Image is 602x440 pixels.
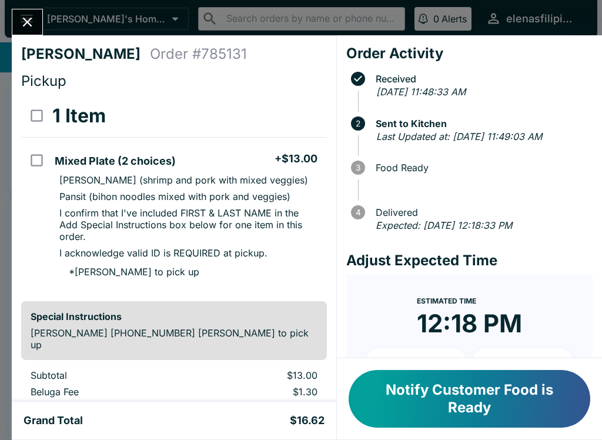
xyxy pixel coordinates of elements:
[346,252,593,269] h4: Adjust Expected Time
[59,247,267,259] p: I acknowledge valid ID is REQUIRED at pickup.
[21,72,66,89] span: Pickup
[24,414,83,428] h5: Grand Total
[471,348,574,378] button: + 20
[59,266,199,278] p: * [PERSON_NAME] to pick up
[59,207,317,242] p: I confirm that I've included FIRST & LAST NAME in the Add Special Instructions box below for one ...
[21,95,327,292] table: orders table
[356,119,360,128] text: 2
[417,308,522,339] time: 12:18 PM
[370,74,593,84] span: Received
[370,162,593,173] span: Food Ready
[290,414,325,428] h5: $16.62
[346,45,593,62] h4: Order Activity
[205,386,317,398] p: $1.30
[370,118,593,129] span: Sent to Kitchen
[370,207,593,218] span: Delivered
[356,163,360,172] text: 3
[355,208,360,217] text: 4
[59,191,290,202] p: Pansit (bihon noodles mixed with pork and veggies)
[31,311,317,322] h6: Special Instructions
[376,219,512,231] em: Expected: [DATE] 12:18:33 PM
[31,386,186,398] p: Beluga Fee
[417,296,476,305] span: Estimated Time
[12,9,42,35] button: Close
[349,370,590,428] button: Notify Customer Food is Ready
[365,348,467,378] button: + 10
[376,131,542,142] em: Last Updated at: [DATE] 11:49:03 AM
[31,369,186,381] p: Subtotal
[275,152,317,166] h5: + $13.00
[21,45,150,63] h4: [PERSON_NAME]
[55,154,176,168] h5: Mixed Plate (2 choices)
[52,104,106,128] h3: 1 Item
[59,174,308,186] p: [PERSON_NAME] (shrimp and pork with mixed veggies)
[205,369,317,381] p: $13.00
[150,45,247,63] h4: Order # 785131
[376,86,466,98] em: [DATE] 11:48:33 AM
[31,327,317,351] p: [PERSON_NAME] [PHONE_NUMBER] [PERSON_NAME] to pick up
